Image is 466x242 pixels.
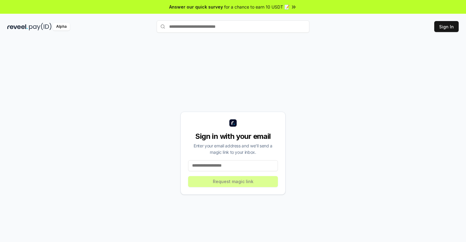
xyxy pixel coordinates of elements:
[188,143,278,155] div: Enter your email address and we’ll send a magic link to your inbox.
[169,4,223,10] span: Answer our quick survey
[188,132,278,141] div: Sign in with your email
[434,21,459,32] button: Sign In
[29,23,52,31] img: pay_id
[53,23,70,31] div: Alpha
[7,23,28,31] img: reveel_dark
[229,119,237,127] img: logo_small
[224,4,289,10] span: for a chance to earn 10 USDT 📝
